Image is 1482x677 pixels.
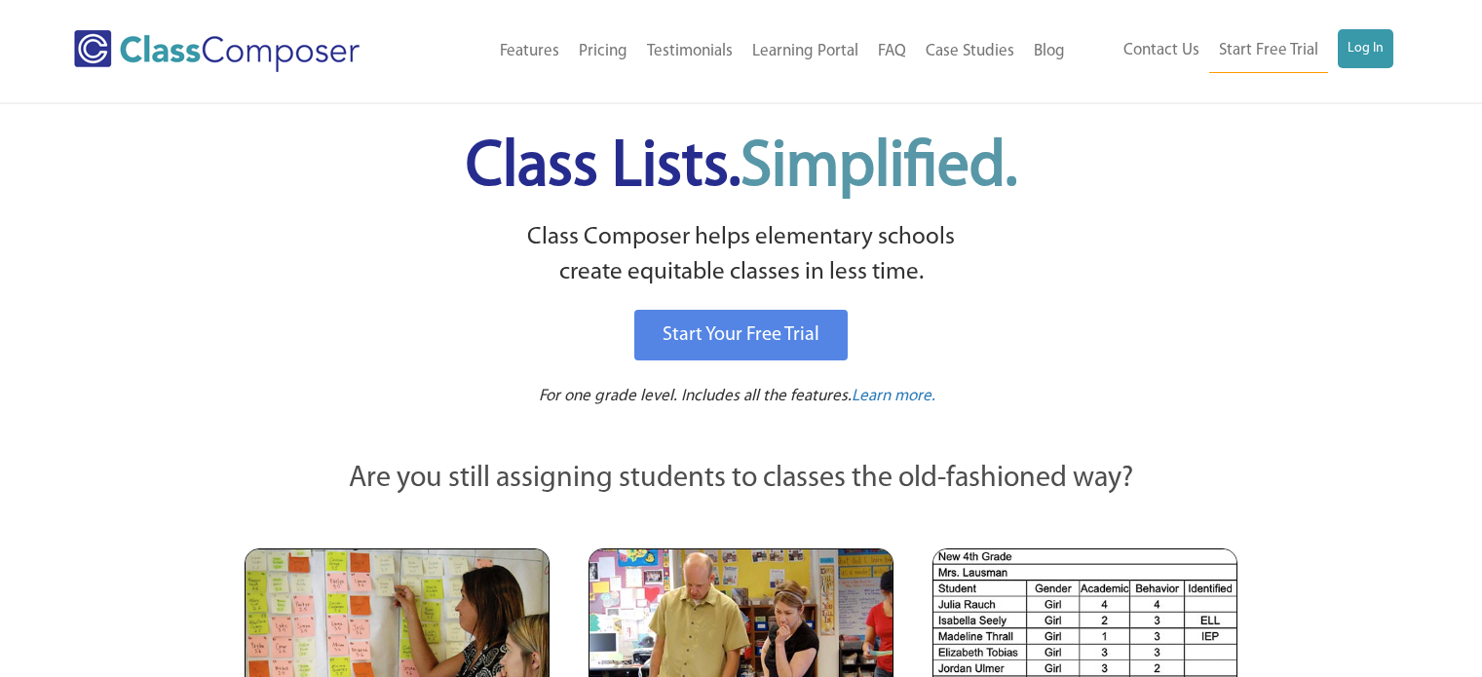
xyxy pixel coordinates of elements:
p: Class Composer helps elementary schools create equitable classes in less time. [242,220,1241,291]
a: FAQ [868,30,916,73]
a: Start Your Free Trial [634,310,848,360]
a: Testimonials [637,30,742,73]
a: Pricing [569,30,637,73]
a: Contact Us [1114,29,1209,72]
a: Blog [1024,30,1075,73]
a: Learning Portal [742,30,868,73]
a: Case Studies [916,30,1024,73]
span: Start Your Free Trial [663,325,819,345]
a: Learn more. [852,385,935,409]
p: Are you still assigning students to classes the old-fashioned way? [245,458,1238,501]
nav: Header Menu [422,30,1074,73]
span: For one grade level. Includes all the features. [539,388,852,404]
a: Start Free Trial [1209,29,1328,73]
nav: Header Menu [1075,29,1393,73]
span: Simplified. [741,136,1017,200]
a: Log In [1338,29,1393,68]
img: Class Composer [74,30,360,72]
a: Features [490,30,569,73]
span: Learn more. [852,388,935,404]
span: Class Lists. [466,136,1017,200]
